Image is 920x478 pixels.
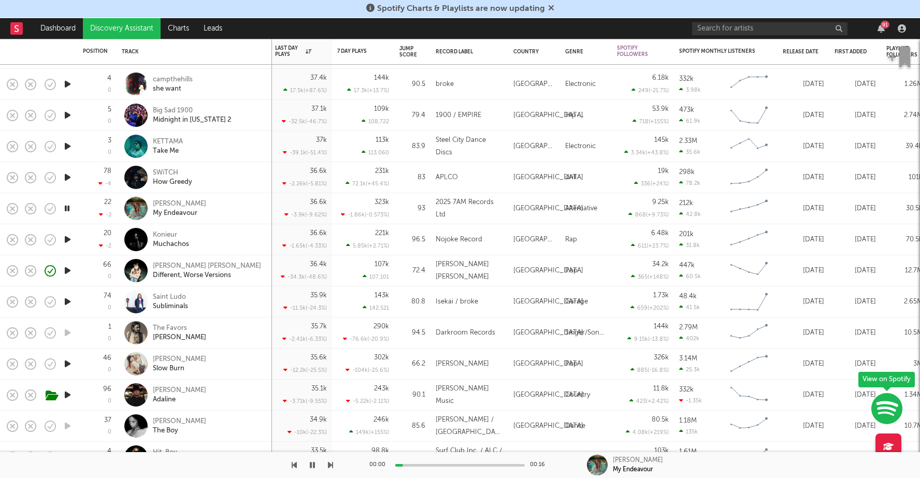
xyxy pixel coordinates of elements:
div: 5 [108,106,111,113]
div: 36.6k [310,199,327,206]
div: broke [436,78,454,91]
span: Dismiss [548,5,554,13]
div: 145k [654,137,669,143]
a: Leads [196,18,229,39]
div: 144k [374,75,389,81]
div: [DATE] [835,358,876,370]
a: KonieurMuchachos [153,230,189,249]
div: 0 [108,367,111,373]
div: 35.1k [311,385,327,392]
div: 48.4k [679,293,697,300]
div: -5.22k ( -2.11 % ) [346,398,389,404]
div: 36.6k [310,230,327,237]
div: 249 ( -21.7 % ) [631,87,669,94]
div: [GEOGRAPHIC_DATA] [513,234,555,246]
div: 9.15k ( -13.8 % ) [627,336,669,342]
div: [DATE] [783,78,824,91]
div: [PERSON_NAME] / [GEOGRAPHIC_DATA] [436,414,503,439]
div: 3.14M [679,355,697,362]
div: [DATE] [835,140,876,153]
div: 20 [104,230,111,237]
div: 35.7k [311,323,327,330]
a: [PERSON_NAME]The Boy [153,417,206,436]
div: [GEOGRAPHIC_DATA] [513,171,583,184]
div: 72.4 [399,265,425,277]
svg: Chart title [726,258,772,284]
div: 0 [108,274,111,280]
div: -32.5k ( -46.7 % ) [282,118,327,125]
div: How Greedy [153,178,192,187]
div: Country [513,49,550,55]
div: Position [83,48,108,54]
div: APLCO [436,171,458,184]
div: 66 [103,262,111,268]
div: 53.9k [652,106,669,112]
a: [PERSON_NAME]My Endeavour [153,199,206,218]
div: 336 ( +24 % ) [634,180,669,187]
div: -2 [99,211,111,218]
div: Spotify Followers [617,45,653,57]
div: [DATE] [835,78,876,91]
div: Midnight in [US_STATE] 2 [153,115,231,125]
div: 36.4k [310,261,327,268]
div: [DATE] [783,234,824,246]
div: 4 [107,448,111,455]
div: 74 [104,293,111,299]
div: 83 [399,171,425,184]
svg: Chart title [726,71,772,97]
div: 221k [375,230,389,237]
div: 0 [108,429,111,435]
div: 11.8k [653,385,669,392]
div: 231k [375,168,389,175]
div: 42.8k [679,211,701,218]
div: Singer/Songwriter [565,327,607,339]
div: Slow Burn [153,364,206,373]
button: 91 [878,24,885,33]
div: 1.18M [679,417,697,424]
div: [DATE] [783,171,824,184]
a: Discovery Assistant [83,18,161,39]
div: 41.5k [679,304,700,311]
div: 107k [375,261,389,268]
div: My Endeavour [613,465,653,474]
div: [DATE] [783,265,824,277]
div: Steel City Dance Discs [436,134,503,159]
div: Spotify Monthly Listeners [679,48,757,54]
div: [DATE] [835,265,876,277]
svg: Chart title [726,413,772,439]
div: -10k ( -22.3 % ) [287,429,327,436]
div: 0 [108,88,111,93]
div: Electronic [565,78,596,91]
div: -39.1k ( -51.4 % ) [283,149,327,156]
div: 7 Day Plays [337,48,373,54]
svg: Chart title [726,320,772,346]
div: [DATE] [783,327,824,339]
div: -2 [99,242,111,249]
div: Genre [565,49,601,55]
div: Isekai / broke [436,296,478,308]
div: 659 ( +202 % ) [630,305,669,311]
div: 323k [375,199,389,206]
div: [DATE] [783,296,824,308]
a: SWiTCHHow Greedy [153,168,192,187]
div: 25.3k [679,366,700,373]
div: 17.5k ( +87.6 % ) [283,87,327,94]
div: drill [565,171,577,184]
div: 332k [679,76,694,82]
div: Country [565,389,590,401]
div: 68.8 [399,451,425,463]
div: -76.6k ( -20.9 % ) [343,336,389,342]
div: View on Spotify [858,372,915,387]
div: Rap [565,234,577,246]
div: 6.48k [651,230,669,237]
div: Dance [565,420,585,432]
div: [PERSON_NAME] [153,386,206,395]
div: 144k [654,323,669,330]
div: 33.5k [311,447,327,454]
div: -12.2k ( -25.5 % ) [283,367,327,373]
div: -2.41k ( -6.33 % ) [282,336,327,342]
div: 37.1k [311,106,327,112]
div: 1 [108,324,111,330]
div: 109k [374,106,389,112]
div: [DATE] [783,358,824,370]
